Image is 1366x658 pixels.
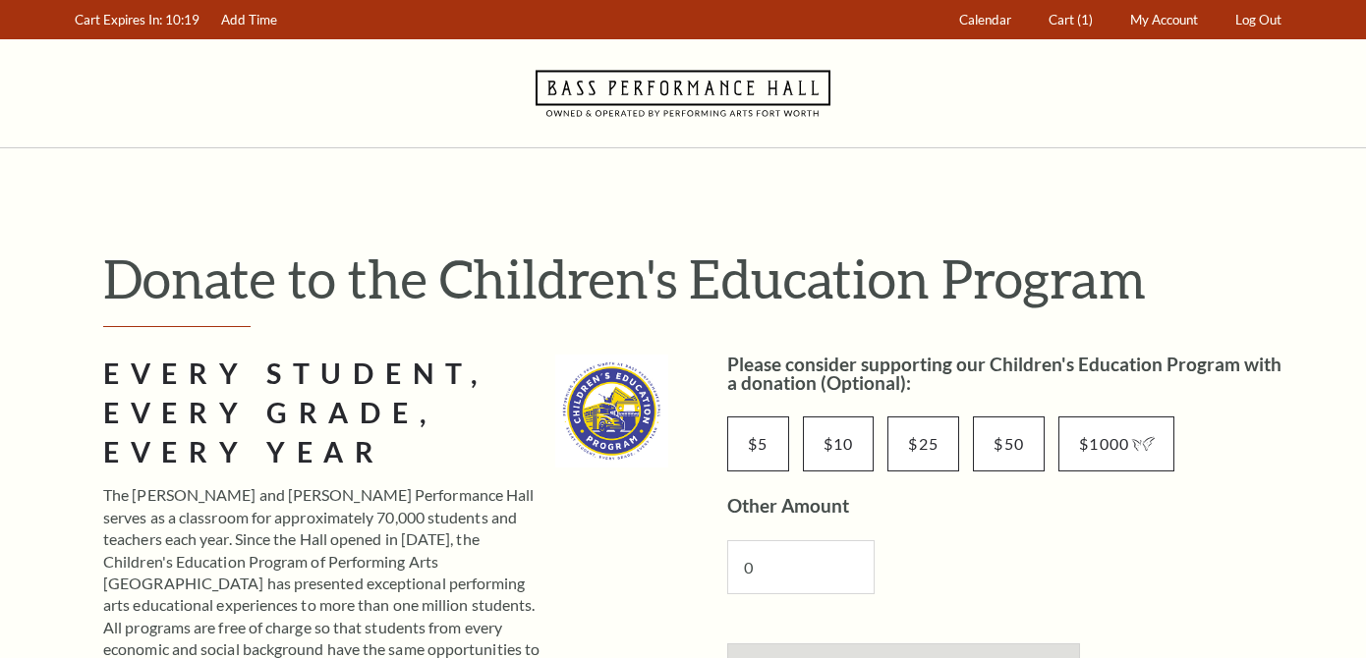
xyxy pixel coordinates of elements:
[1130,12,1198,27] span: My Account
[165,12,199,27] span: 10:19
[959,12,1011,27] span: Calendar
[75,12,162,27] span: Cart Expires In:
[1049,12,1074,27] span: Cart
[555,355,668,467] img: cep_logo_2022_standard_335x335.jpg
[1226,1,1291,39] a: Log Out
[103,355,541,472] h2: Every Student, Every Grade, Every Year
[950,1,1021,39] a: Calendar
[727,416,789,471] input: $5
[803,416,875,471] input: $10
[727,494,849,517] label: Other Amount
[1121,1,1208,39] a: My Account
[887,416,959,471] input: $25
[1040,1,1103,39] a: Cart (1)
[103,247,1292,310] h1: Donate to the Children's Education Program
[973,416,1045,471] input: $50
[212,1,287,39] a: Add Time
[1058,416,1173,471] input: $1000
[1077,12,1093,27] span: (1)
[727,353,1281,394] label: Please consider supporting our Children's Education Program with a donation (Optional):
